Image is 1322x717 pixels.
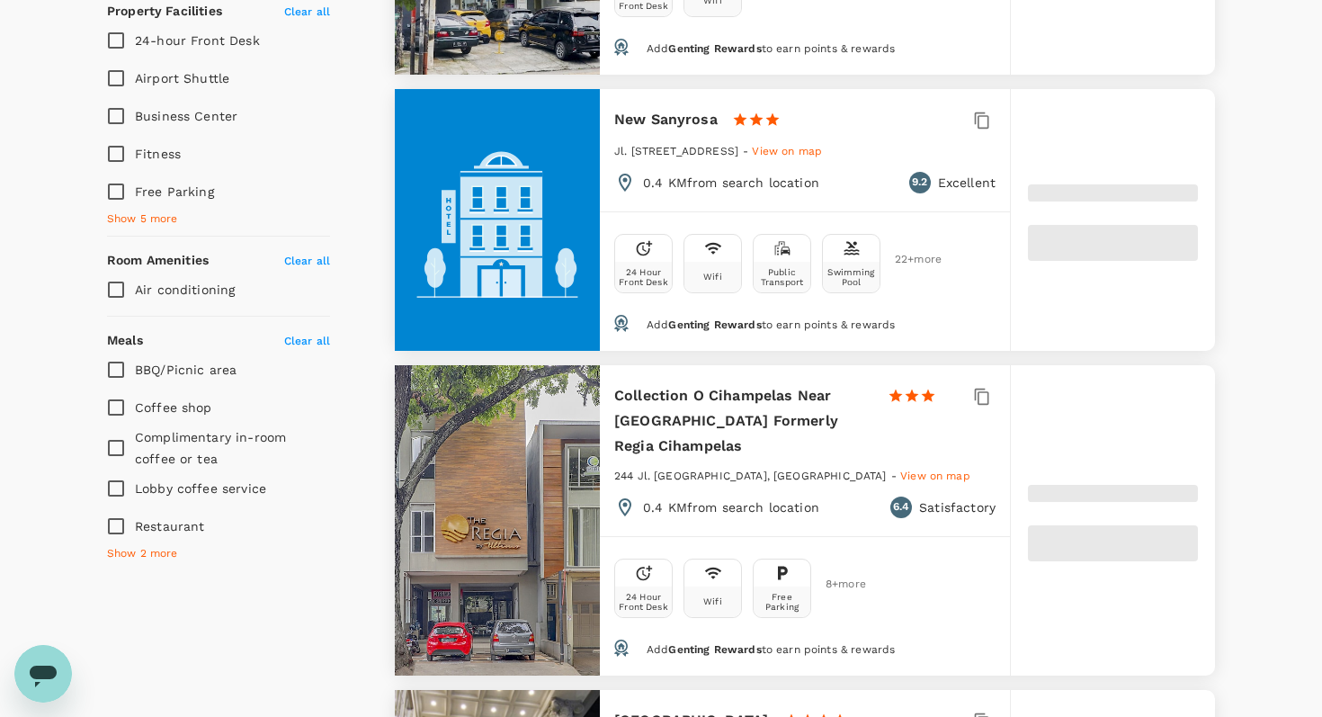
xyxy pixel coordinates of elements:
[619,267,668,287] div: 24 Hour Front Desk
[643,498,819,516] p: 0.4 KM from search location
[668,318,761,331] span: Genting Rewards
[614,470,887,482] span: 244 Jl. [GEOGRAPHIC_DATA], [GEOGRAPHIC_DATA]
[703,272,722,282] div: Wifi
[135,519,205,533] span: Restaurant
[752,143,822,157] a: View on map
[912,174,927,192] span: 9.2
[619,592,668,612] div: 24 Hour Front Desk
[900,468,970,482] a: View on map
[14,645,72,703] iframe: Button to launch messaging window
[614,383,873,459] h6: Collection O Cihampelas Near [GEOGRAPHIC_DATA] Formerly Regia Cihampelas
[643,174,819,192] p: 0.4 KM from search location
[107,251,209,271] h6: Room Amenities
[107,545,178,563] span: Show 2 more
[614,107,718,132] h6: New Sanyrosa
[284,335,330,347] span: Clear all
[614,145,738,157] span: Jl. [STREET_ADDRESS]
[135,33,260,48] span: 24-hour Front Desk
[895,254,922,265] span: 22 + more
[135,400,212,415] span: Coffee shop
[135,282,235,297] span: Air conditioning
[135,363,237,377] span: BBQ/Picnic area
[668,42,761,55] span: Genting Rewards
[135,481,266,496] span: Lobby coffee service
[826,578,853,590] span: 8 + more
[135,147,181,161] span: Fitness
[284,5,330,18] span: Clear all
[752,145,822,157] span: View on map
[135,430,286,466] span: Complimentary in-room coffee or tea
[647,42,895,55] span: Add to earn points & rewards
[107,2,222,22] h6: Property Facilities
[135,71,229,85] span: Airport Shuttle
[938,174,996,192] p: Excellent
[135,109,237,123] span: Business Center
[647,643,895,656] span: Add to earn points & rewards
[135,184,214,199] span: Free Parking
[919,498,996,516] p: Satisfactory
[893,498,909,516] span: 6.4
[284,255,330,267] span: Clear all
[107,331,143,351] h6: Meals
[757,267,807,287] div: Public Transport
[891,470,900,482] span: -
[703,596,722,606] div: Wifi
[107,211,178,229] span: Show 5 more
[743,145,752,157] span: -
[900,470,970,482] span: View on map
[647,318,895,331] span: Add to earn points & rewards
[757,592,807,612] div: Free Parking
[668,643,761,656] span: Genting Rewards
[826,267,876,287] div: Swimming Pool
